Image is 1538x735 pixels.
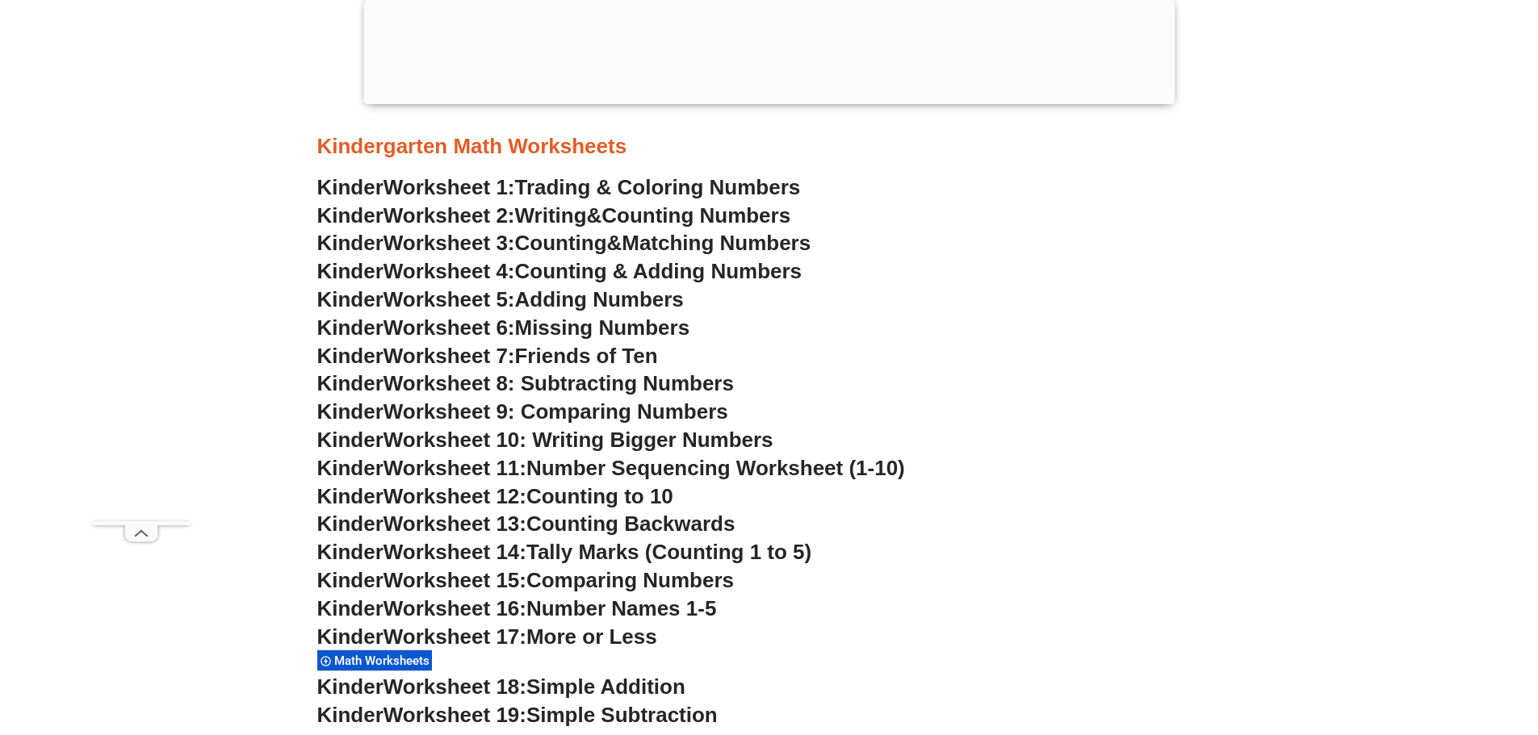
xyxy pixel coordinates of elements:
[317,315,383,340] span: Kinder
[383,315,515,340] span: Worksheet 6:
[317,344,658,368] a: KinderWorksheet 7:Friends of Ten
[383,428,773,452] span: Worksheet 10: Writing Bigger Numbers
[317,456,383,480] span: Kinder
[383,231,515,255] span: Worksheet 3:
[526,484,673,508] span: Counting to 10
[317,428,383,452] span: Kinder
[526,674,685,699] span: Simple Addition
[317,649,432,671] div: Math Worksheets
[317,287,684,311] a: KinderWorksheet 5:Adding Numbers
[383,596,526,620] span: Worksheet 16:
[383,568,526,592] span: Worksheet 15:
[317,231,811,255] a: KinderWorksheet 3:Counting&Matching Numbers
[383,203,515,228] span: Worksheet 2:
[317,259,803,283] a: KinderWorksheet 4:Counting & Adding Numbers
[515,287,684,311] span: Adding Numbers
[317,315,690,340] a: KinderWorksheet 6:Missing Numbers
[1269,553,1538,735] iframe: Chat Widget
[317,344,383,368] span: Kinder
[317,287,383,311] span: Kinder
[317,428,773,452] a: KinderWorksheet 10: Writing Bigger Numbers
[317,484,383,508] span: Kinder
[334,654,434,668] span: Math Worksheets
[526,624,657,649] span: More or Less
[383,287,515,311] span: Worksheet 5:
[526,512,735,536] span: Counting Backwards
[515,315,690,340] span: Missing Numbers
[93,37,190,521] iframe: Advertisement
[515,344,658,368] span: Friends of Ten
[317,371,734,395] a: KinderWorksheet 8: Subtracting Numbers
[526,703,718,727] span: Simple Subtraction
[383,624,526,649] span: Worksheet 17:
[317,371,383,395] span: Kinder
[317,596,383,620] span: Kinder
[317,203,791,228] a: KinderWorksheet 2:Writing&Counting Numbers
[383,259,515,283] span: Worksheet 4:
[515,259,803,283] span: Counting & Adding Numbers
[526,568,734,592] span: Comparing Numbers
[317,399,728,424] a: KinderWorksheet 9: Comparing Numbers
[601,203,790,228] span: Counting Numbers
[515,203,587,228] span: Writing
[383,703,526,727] span: Worksheet 19:
[515,175,801,199] span: Trading & Coloring Numbers
[383,399,728,424] span: Worksheet 9: Comparing Numbers
[383,484,526,508] span: Worksheet 12:
[383,456,526,480] span: Worksheet 11:
[317,512,383,536] span: Kinder
[383,344,515,368] span: Worksheet 7:
[622,231,811,255] span: Matching Numbers
[317,231,383,255] span: Kinder
[317,399,383,424] span: Kinder
[383,674,526,699] span: Worksheet 18:
[317,259,383,283] span: Kinder
[317,175,383,199] span: Kinder
[383,175,515,199] span: Worksheet 1:
[383,512,526,536] span: Worksheet 13:
[317,203,383,228] span: Kinder
[317,703,383,727] span: Kinder
[515,231,607,255] span: Counting
[526,540,811,564] span: Tally Marks (Counting 1 to 5)
[383,371,734,395] span: Worksheet 8: Subtracting Numbers
[317,175,801,199] a: KinderWorksheet 1:Trading & Coloring Numbers
[317,568,383,592] span: Kinder
[383,540,526,564] span: Worksheet 14:
[317,540,383,564] span: Kinder
[317,624,383,649] span: Kinder
[526,456,905,480] span: Number Sequencing Worksheet (1-10)
[526,596,716,620] span: Number Names 1-5
[317,133,1222,161] h3: Kindergarten Math Worksheets
[317,674,383,699] span: Kinder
